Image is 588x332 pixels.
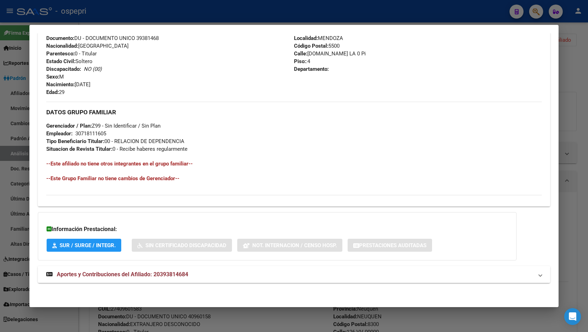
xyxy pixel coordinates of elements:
[46,130,73,137] strong: Empleador:
[57,271,188,278] span: Aportes y Contribuciones del Afiliado: 20393814684
[46,123,160,129] span: Z99 - Sin Identificar / Sin Plan
[46,35,74,41] strong: Documento:
[294,58,306,65] strong: Piso:
[46,138,184,144] span: 00 - RELACION DE DEPENDENCIA
[46,50,75,57] strong: Parentesco:
[294,50,307,57] strong: Calle:
[46,138,104,144] strong: Tipo Beneficiario Titular:
[145,242,226,249] span: Sin Certificado Discapacidad
[46,66,81,72] strong: Discapacitado:
[564,308,581,325] div: Open Intercom Messenger
[294,58,310,65] span: :4
[46,58,75,65] strong: Estado Civil:
[47,239,121,252] button: SUR / SURGE / INTEGR.
[46,89,59,95] strong: Edad:
[46,89,64,95] span: 29
[252,242,337,249] span: Not. Internacion / Censo Hosp.
[294,35,318,41] strong: Localidad:
[359,242,426,249] span: Prestaciones Auditadas
[46,146,112,152] strong: Situacion de Revista Titular:
[46,35,159,41] span: DU - DOCUMENTO UNICO 39381468
[46,58,93,65] span: Soltero
[46,81,75,88] strong: Nacimiento:
[46,74,64,80] span: M
[46,175,542,182] h4: --Este Grupo Familiar no tiene cambios de Gerenciador--
[84,66,102,72] i: NO (00)
[46,123,92,129] strong: Gerenciador / Plan:
[46,146,187,152] span: 0 - Recibe haberes regularmente
[46,160,542,168] h4: --Este afiliado no tiene otros integrantes en el grupo familiar--
[132,239,232,252] button: Sin Certificado Discapacidad
[38,266,550,283] mat-expansion-panel-header: Aportes y Contribuciones del Afiliado: 20393814684
[47,225,508,233] h3: Información Prestacional:
[348,239,432,252] button: Prestaciones Auditadas
[294,35,343,41] span: MENDOZA
[46,108,542,116] h3: DATOS GRUPO FAMILIAR
[294,43,328,49] strong: Código Postal:
[294,50,366,57] span: [DOMAIN_NAME] LA 0 Pi
[294,43,340,49] span: 5500
[75,130,106,137] div: 30718111605
[46,43,78,49] strong: Nacionalidad:
[46,50,97,57] span: 0 - Titular
[294,66,329,72] strong: Departamento:
[46,43,129,49] span: [GEOGRAPHIC_DATA]
[60,242,116,249] span: SUR / SURGE / INTEGR.
[46,74,59,80] strong: Sexo:
[46,81,90,88] span: [DATE]
[237,239,342,252] button: Not. Internacion / Censo Hosp.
